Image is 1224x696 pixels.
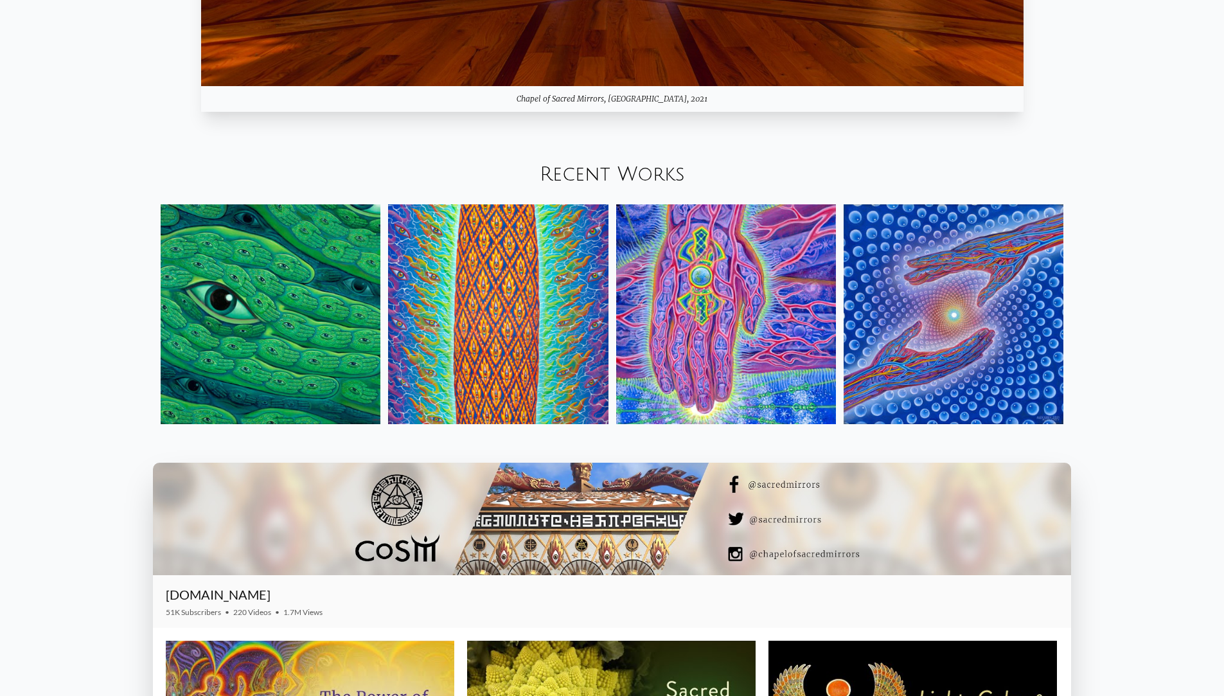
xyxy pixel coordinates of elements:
[166,587,271,602] a: [DOMAIN_NAME]
[201,86,1024,112] div: Chapel of Sacred Mirrors, [GEOGRAPHIC_DATA], 2021
[540,164,685,185] a: Recent Works
[283,607,323,617] span: 1.7M Views
[275,607,279,617] span: •
[984,592,1058,607] iframe: Subscribe to CoSM.TV on YouTube
[166,607,221,617] span: 51K Subscribers
[233,607,271,617] span: 220 Videos
[225,607,229,617] span: •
